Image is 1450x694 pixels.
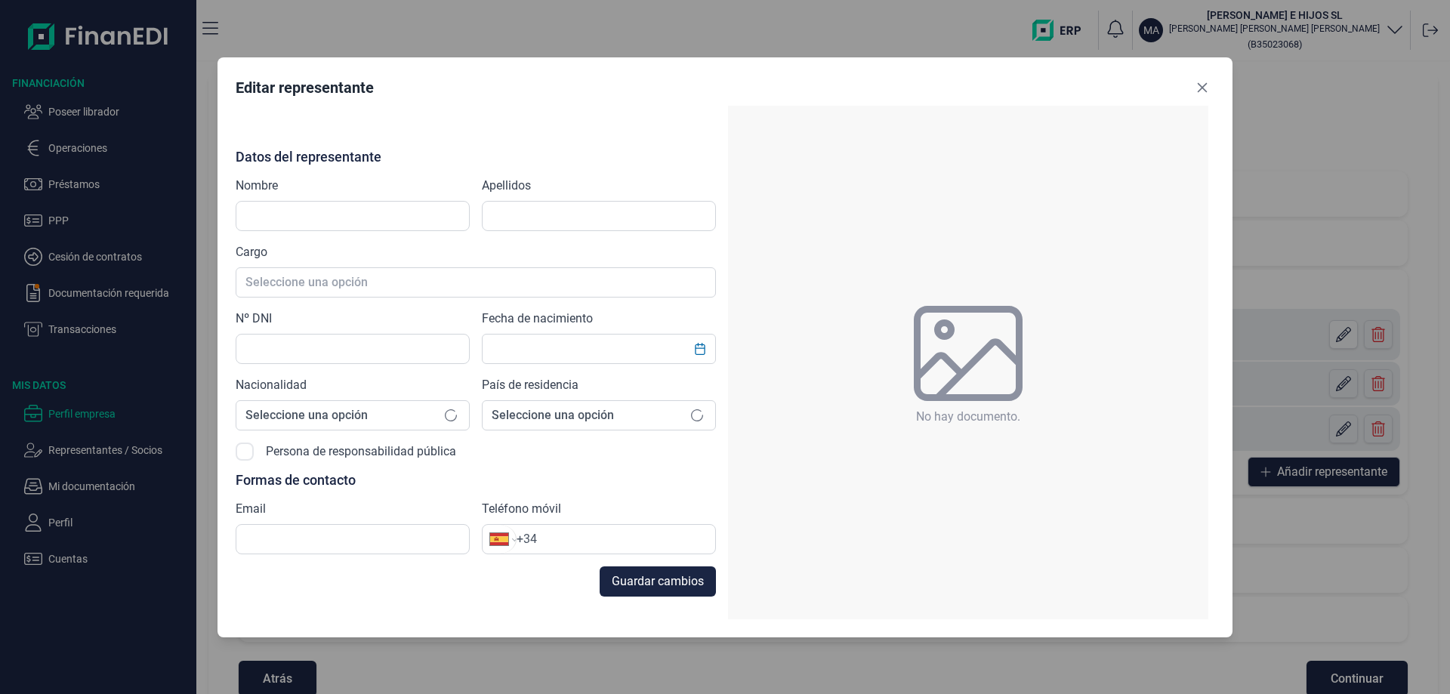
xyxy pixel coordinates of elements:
label: Apellidos [482,177,531,195]
span: Seleccione una opción [483,401,679,430]
div: Seleccione una opción [433,401,469,430]
button: Guardar cambios [600,566,716,597]
span: No hay documento. [916,408,1020,426]
label: Nº DNI [236,310,272,328]
label: Teléfono móvil [482,500,561,518]
button: Choose Date [686,335,714,362]
label: Cargo [236,243,267,261]
div: Seleccione una opción [679,401,715,430]
label: Nacionalidad [236,376,307,394]
div: Seleccione una opción [679,268,715,297]
label: Fecha de nacimiento [482,310,593,328]
label: Nombre [236,177,278,195]
div: Editar representante [236,77,374,98]
p: Formas de contacto [236,473,716,488]
span: Seleccione una opción [236,268,679,297]
label: Persona de responsabilidad pública [266,443,456,461]
span: Guardar cambios [612,572,704,591]
label: País de residencia [482,376,578,394]
button: Close [1190,76,1214,100]
p: Datos del representante [236,150,716,165]
span: Seleccione una opción [236,401,433,430]
label: Email [236,500,266,518]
